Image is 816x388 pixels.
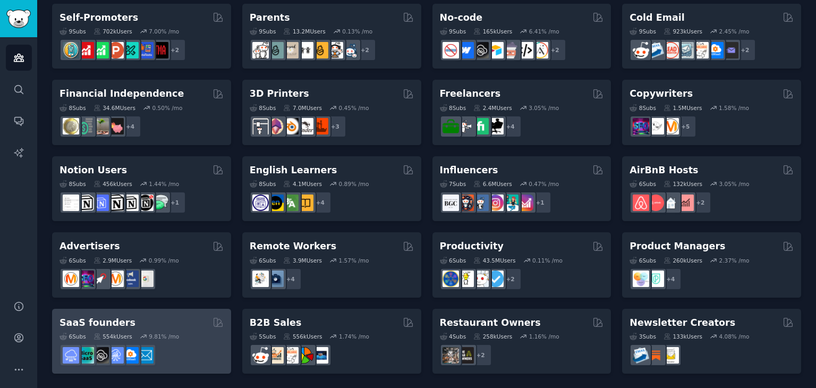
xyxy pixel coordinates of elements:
[719,333,749,340] div: 4.08 % /mo
[107,347,124,364] img: SaaSSales
[339,333,369,340] div: 1.74 % /mo
[457,42,474,58] img: webflow
[93,180,132,188] div: 456k Users
[122,42,139,58] img: alphaandbetausers
[252,347,269,364] img: sales
[443,118,459,134] img: forhire
[283,257,322,264] div: 3.9M Users
[443,195,459,211] img: BeautyGuruChatter
[630,257,656,264] div: 6 Sub s
[633,347,649,364] img: Emailmarketing
[282,118,299,134] img: blender
[443,347,459,364] img: restaurantowners
[472,118,489,134] img: Fiverr
[250,104,276,112] div: 8 Sub s
[137,195,154,211] img: BestNotionTemplates
[719,104,749,112] div: 1.58 % /mo
[92,271,109,287] img: PPC
[282,347,299,364] img: b2b_sales
[473,333,512,340] div: 258k Users
[252,195,269,211] img: languagelearning
[59,11,138,24] h2: Self-Promoters
[648,271,664,287] img: ProductMgmt
[59,333,86,340] div: 6 Sub s
[487,271,504,287] img: getdisciplined
[473,257,515,264] div: 43.5M Users
[250,240,336,253] h2: Remote Workers
[78,271,94,287] img: SEO
[92,42,109,58] img: selfpromotion
[107,271,124,287] img: advertising
[633,195,649,211] img: airbnb_hosts
[630,333,656,340] div: 3 Sub s
[93,104,135,112] div: 34.6M Users
[252,271,269,287] img: RemoteJobs
[137,42,154,58] img: betatests
[517,195,533,211] img: InstagramGrowthTips
[648,42,664,58] img: Emailmarketing
[152,104,183,112] div: 0.50 % /mo
[440,257,466,264] div: 6 Sub s
[487,118,504,134] img: Freelancers
[250,180,276,188] div: 8 Sub s
[267,195,284,211] img: EnglishLearning
[633,118,649,134] img: SEO
[664,257,702,264] div: 260k Users
[283,104,322,112] div: 7.0M Users
[707,42,724,58] img: B2BSaaS
[250,28,276,35] div: 9 Sub s
[152,42,168,58] img: TestMyApp
[544,39,566,61] div: + 2
[499,115,522,138] div: + 4
[59,164,127,177] h2: Notion Users
[59,316,135,330] h2: SaaS founders
[63,271,79,287] img: marketing
[662,118,679,134] img: content_marketing
[122,347,139,364] img: B2BSaaS
[283,28,325,35] div: 13.2M Users
[282,195,299,211] img: language_exchange
[312,42,328,58] img: NewParents
[692,42,709,58] img: b2b_sales
[630,104,656,112] div: 8 Sub s
[529,191,551,214] div: + 1
[532,42,548,58] img: Adalo
[487,195,504,211] img: InstagramMarketing
[443,271,459,287] img: LifeProTips
[339,257,369,264] div: 1.57 % /mo
[59,240,120,253] h2: Advertisers
[252,42,269,58] img: daddit
[279,268,302,290] div: + 4
[517,42,533,58] img: NoCodeMovement
[312,347,328,364] img: B_2_B_Selling_Tips
[6,10,31,28] img: GummySearch logo
[250,333,276,340] div: 5 Sub s
[250,87,309,100] h2: 3D Printers
[440,180,466,188] div: 7 Sub s
[59,87,184,100] h2: Financial Independence
[149,257,179,264] div: 0.99 % /mo
[532,257,563,264] div: 0.11 % /mo
[282,42,299,58] img: beyondthebump
[283,333,322,340] div: 556k Users
[250,316,302,330] h2: B2B Sales
[152,195,168,211] img: NotionPromote
[529,180,559,188] div: 0.47 % /mo
[354,39,376,61] div: + 2
[443,42,459,58] img: nocode
[63,195,79,211] img: Notiontemplates
[107,42,124,58] img: ProductHunters
[250,164,337,177] h2: English Learners
[648,118,664,134] img: KeepWriting
[59,28,86,35] div: 9 Sub s
[309,191,331,214] div: + 4
[633,42,649,58] img: sales
[78,195,94,211] img: notioncreations
[529,28,559,35] div: 6.41 % /mo
[93,333,132,340] div: 554k Users
[499,268,522,290] div: + 2
[342,42,358,58] img: Parents
[473,28,512,35] div: 165k Users
[267,347,284,364] img: salestechniques
[664,104,702,112] div: 1.5M Users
